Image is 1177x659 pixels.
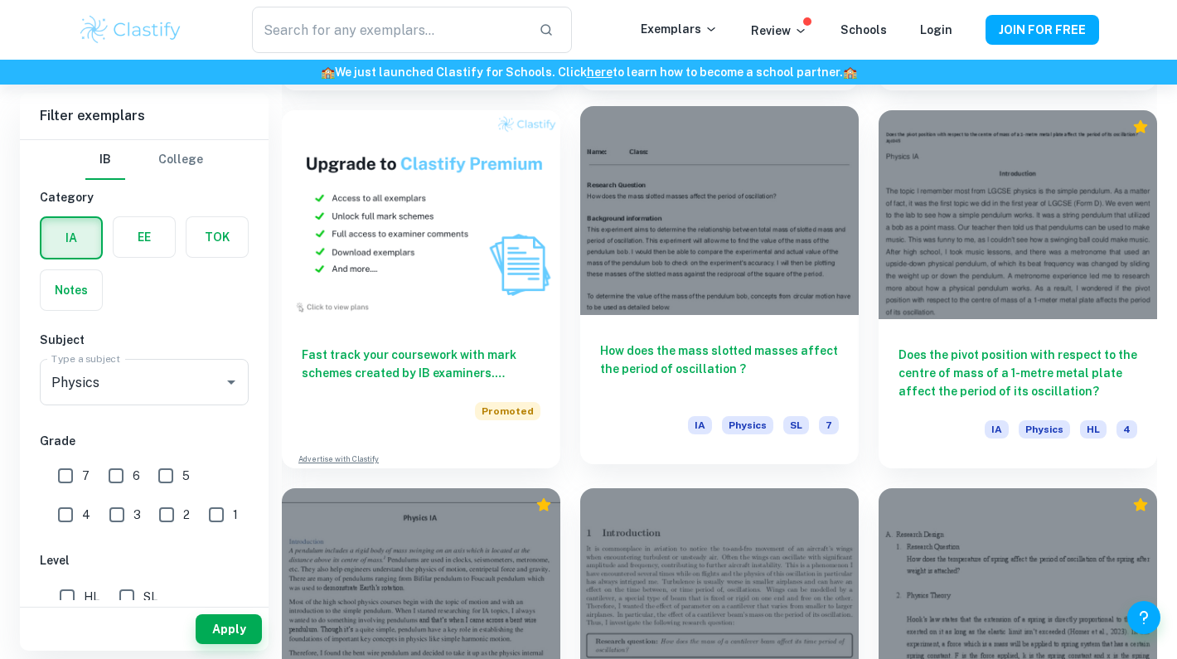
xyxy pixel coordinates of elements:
[282,110,560,319] img: Thumbnail
[819,416,839,434] span: 7
[722,416,773,434] span: Physics
[82,467,90,485] span: 7
[40,551,249,569] h6: Level
[840,23,887,36] a: Schools
[220,371,243,394] button: Open
[580,110,859,468] a: How does the mass slotted masses affect the period of oscillation ?IAPhysicsSL7
[84,588,99,606] span: HL
[196,614,262,644] button: Apply
[186,217,248,257] button: TOK
[40,188,249,206] h6: Category
[475,402,540,420] span: Promoted
[688,416,712,434] span: IA
[1116,420,1137,439] span: 4
[85,140,203,180] div: Filter type choice
[986,15,1099,45] button: JOIN FOR FREE
[143,588,157,606] span: SL
[1019,420,1070,439] span: Physics
[252,7,526,53] input: Search for any exemplars...
[302,346,540,382] h6: Fast track your coursework with mark schemes created by IB examiners. Upgrade now
[20,93,269,139] h6: Filter exemplars
[843,65,857,79] span: 🏫
[1127,601,1160,634] button: Help and Feedback
[40,432,249,450] h6: Grade
[985,420,1009,439] span: IA
[82,506,90,524] span: 4
[41,218,101,258] button: IA
[1132,119,1149,135] div: Premium
[182,467,190,485] span: 5
[920,23,952,36] a: Login
[41,270,102,310] button: Notes
[321,65,335,79] span: 🏫
[535,497,552,513] div: Premium
[1080,420,1107,439] span: HL
[114,217,175,257] button: EE
[233,506,238,524] span: 1
[1132,497,1149,513] div: Premium
[183,506,190,524] span: 2
[158,140,203,180] button: College
[85,140,125,180] button: IB
[641,20,718,38] p: Exemplars
[783,416,809,434] span: SL
[40,331,249,349] h6: Subject
[133,506,141,524] span: 3
[751,22,807,40] p: Review
[3,63,1174,81] h6: We just launched Clastify for Schools. Click to learn how to become a school partner.
[600,342,839,396] h6: How does the mass slotted masses affect the period of oscillation ?
[51,351,120,366] label: Type a subject
[298,453,379,465] a: Advertise with Clastify
[78,13,183,46] img: Clastify logo
[587,65,613,79] a: here
[898,346,1137,400] h6: Does the pivot position with respect to the centre of mass of a 1-metre metal plate affect the pe...
[133,467,140,485] span: 6
[879,110,1157,468] a: Does the pivot position with respect to the centre of mass of a 1-metre metal plate affect the pe...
